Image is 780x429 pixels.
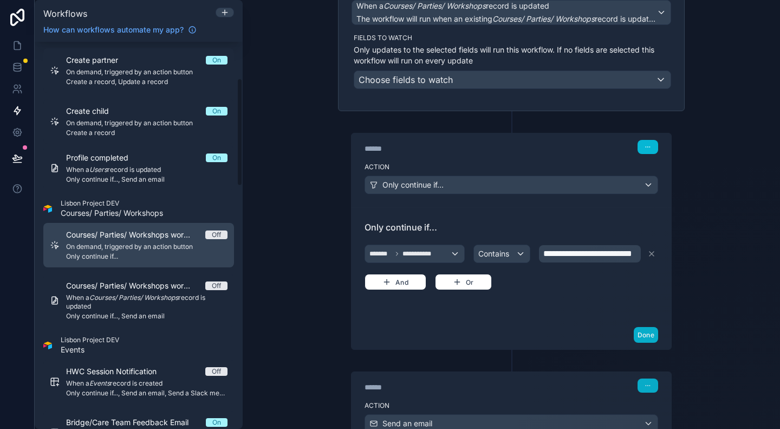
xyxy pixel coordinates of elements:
a: Profile completedOnWhen aUsersrecord is updatedOnly continue if..., Send an email [43,146,234,190]
span: Only continue if... [66,252,227,261]
span: How can workflows automate my app? [43,24,184,35]
button: Done [634,327,658,343]
div: Off [212,281,221,290]
a: Courses/ Parties/ Workshops workflow #1OffOn demand, triggered by an action buttonOnly continue i... [43,223,234,267]
span: Create a record [66,129,227,137]
span: When a record is updated [66,165,227,174]
a: HWC Session NotificationOffWhen aEventsrecord is createdOnly continue if..., Send an email, Send ... [43,360,234,404]
button: And [365,274,426,290]
span: Events [61,344,119,355]
span: When a record is created [66,379,227,388]
button: Choose fields to watch [354,71,671,89]
a: Courses/ Parties/ Workshops workflow #1OffWhen aCourses/ Parties/ Workshopsrecord is updatedOnly ... [43,274,234,327]
span: Create child [66,106,122,117]
span: Lisbon Project DEV [61,199,163,208]
span: Only continue if..., Send an email [66,312,227,321]
div: On [212,153,221,162]
span: Lisbon Project DEV [61,336,119,344]
span: Profile completed [66,152,141,163]
span: Workflows [43,8,87,19]
span: Courses/ Parties/ Workshops workflow #1 [66,280,205,291]
span: When a record is updated [66,293,227,311]
div: Off [212,367,221,376]
label: Action [365,401,658,410]
span: Courses/ Parties/ Workshops workflow #1 [66,229,205,240]
em: Courses/ Parties/ Workshops [383,1,486,10]
span: Only continue if... [365,221,658,234]
em: Courses/ Parties/ Workshops [89,293,178,302]
div: Off [212,230,221,239]
span: Courses/ Parties/ Workshops [61,208,163,219]
img: Airtable Logo [43,204,52,213]
button: Contains [473,245,530,263]
p: Only updates to the selected fields will run this workflow. If no fields are selected this workfl... [354,44,671,66]
span: Only continue if... [382,180,444,190]
div: On [212,418,221,427]
a: Create partnerOnOn demand, triggered by an action buttonCreate a record, Update a record [43,48,234,93]
div: On [212,107,221,116]
span: Contains [478,248,509,259]
span: On demand, triggered by an action button [66,242,227,251]
div: scrollable content [35,42,243,429]
label: Action [365,163,658,171]
span: On demand, triggered by an action button [66,68,227,76]
span: HWC Session Notification [66,366,170,377]
button: Only continue if... [365,176,658,194]
div: On [212,56,221,65]
a: Create childOnOn demand, triggered by an action buttonCreate a record [43,99,234,144]
span: The workflow will run when an existing record is updated/changed [356,14,692,23]
a: How can workflows automate my app? [39,24,201,35]
img: Airtable Logo [43,341,52,350]
label: Fields to watch [354,34,671,42]
span: Create partner [66,55,131,66]
iframe: Intercom notifications message [563,348,780,424]
span: Only continue if..., Send an email, Send a Slack message to a user [66,389,227,398]
em: Courses/ Parties/ Workshops [492,14,595,23]
span: Create a record, Update a record [66,78,227,86]
span: Send an email [382,418,432,429]
span: Only continue if..., Send an email [66,175,227,184]
span: When a record is updated [356,1,549,11]
span: Bridge/Care Team Feedback Email [66,417,201,428]
span: Choose fields to watch [359,74,453,85]
button: Or [435,274,492,290]
em: Events [89,379,110,387]
em: Users [89,165,107,174]
span: On demand, triggered by an action button [66,119,227,127]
